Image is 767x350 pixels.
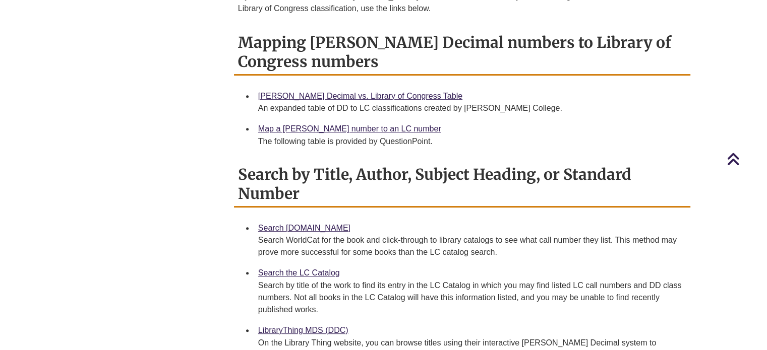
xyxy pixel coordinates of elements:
[258,102,682,114] div: An expanded table of DD to LC classifications created by [PERSON_NAME] College.
[258,326,348,334] a: LibraryThing MDS (DDC)
[258,279,682,316] div: Search by title of the work to find its entry in the LC Catalog in which you may find listed LC c...
[258,124,441,133] a: Map a [PERSON_NAME] number to an LC number
[258,224,350,232] a: Search [DOMAIN_NAME]
[258,234,682,258] div: Search WorldCat for the book and click-through to library catalogs to see what call number they l...
[234,30,690,76] h2: Mapping [PERSON_NAME] Decimal numbers to Library of Congress numbers
[258,268,340,277] a: Search the LC Catalog
[258,92,462,100] a: [PERSON_NAME] Decimal vs. Library of Congress Table
[727,152,764,166] a: Back to Top
[258,135,682,148] div: The following table is provided by QuestionPoint.
[234,162,690,207] h2: Search by Title, Author, Subject Heading, or Standard Number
